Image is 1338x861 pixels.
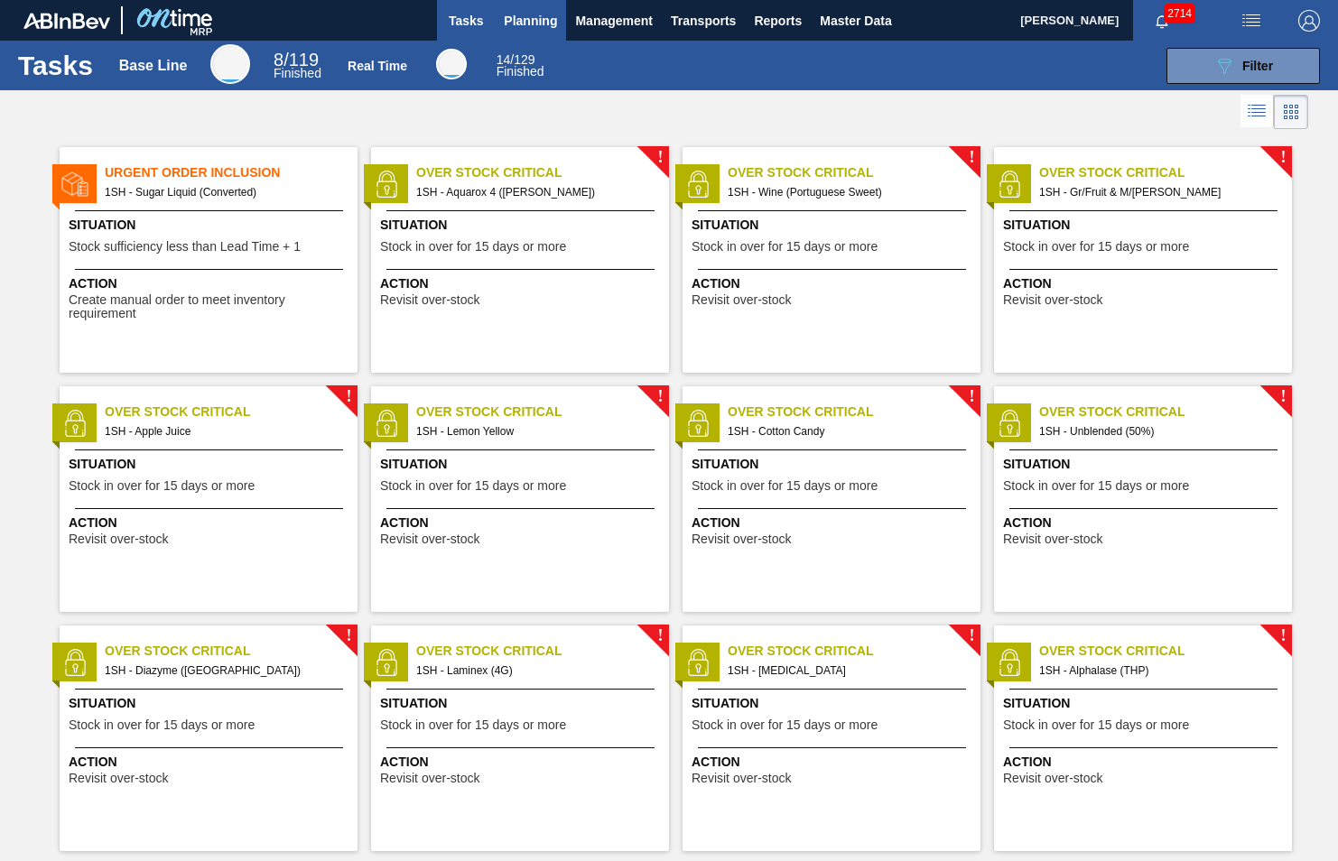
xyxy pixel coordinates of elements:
[692,718,878,732] span: Stock in over for 15 days or more
[969,390,974,403] span: !
[380,514,664,532] span: Action
[69,240,301,254] span: Stock sufficiency less than Lead Time + 1
[61,649,88,676] img: status
[1003,694,1287,713] span: Situation
[684,171,711,198] img: status
[1003,514,1287,532] span: Action
[684,649,711,676] img: status
[1280,390,1286,403] span: !
[1166,48,1320,84] button: Filter
[69,479,255,493] span: Stock in over for 15 days or more
[380,455,664,474] span: Situation
[69,216,353,235] span: Situation
[692,532,791,546] span: Revisit over-stock
[274,66,321,80] span: Finished
[416,403,669,421] span: Over Stock Critical
[1242,59,1273,73] span: Filter
[105,163,358,182] span: Urgent Order Inclusion
[373,649,400,676] img: status
[23,13,110,29] img: TNhmsLtSVTkK8tSr43FrP2fwEKptu5GPRR3wAAAABJRU5ErkJggg==
[380,694,664,713] span: Situation
[1039,403,1292,421] span: Over Stock Critical
[274,52,321,79] div: Base Line
[1240,10,1262,32] img: userActions
[380,718,566,732] span: Stock in over for 15 days or more
[728,661,966,680] span: 1SH - Citric Acid
[692,216,976,235] span: Situation
[416,642,669,661] span: Over Stock Critical
[1003,479,1189,493] span: Stock in over for 15 days or more
[497,52,511,67] span: 14
[61,171,88,198] img: status
[69,772,168,785] span: Revisit over-stock
[996,171,1023,198] img: status
[1003,455,1287,474] span: Situation
[692,240,878,254] span: Stock in over for 15 days or more
[69,514,353,532] span: Action
[820,10,891,32] span: Master Data
[575,10,653,32] span: Management
[380,532,479,546] span: Revisit over-stock
[1039,163,1292,182] span: Over Stock Critical
[380,216,664,235] span: Situation
[1164,4,1195,23] span: 2714
[1039,661,1278,680] span: 1SH - Alphalase (THP)
[1003,718,1189,732] span: Stock in over for 15 days or more
[969,629,974,643] span: !
[728,642,980,661] span: Over Stock Critical
[728,421,966,441] span: 1SH - Cotton Candy
[1003,240,1189,254] span: Stock in over for 15 days or more
[497,54,544,78] div: Real Time
[69,293,353,321] span: Create manual order to meet inventory requirement
[105,182,343,202] span: 1SH - Sugar Liquid (Converted)
[105,421,343,441] span: 1SH - Apple Juice
[1003,274,1287,293] span: Action
[1039,642,1292,661] span: Over Stock Critical
[692,772,791,785] span: Revisit over-stock
[348,59,407,73] div: Real Time
[274,50,319,69] span: / 119
[692,455,976,474] span: Situation
[1003,216,1287,235] span: Situation
[380,293,479,307] span: Revisit over-stock
[373,410,400,437] img: status
[416,182,655,202] span: 1SH - Aquarox 4 (Rosemary)
[1003,753,1287,772] span: Action
[346,390,351,403] span: !
[346,629,351,643] span: !
[1274,95,1308,129] div: Card Vision
[728,403,980,421] span: Over Stock Critical
[692,753,976,772] span: Action
[69,753,353,772] span: Action
[497,64,544,79] span: Finished
[969,151,974,164] span: !
[1280,629,1286,643] span: !
[416,661,655,680] span: 1SH - Laminex (4G)
[105,403,358,421] span: Over Stock Critical
[105,642,358,661] span: Over Stock Critical
[69,455,353,474] span: Situation
[1298,10,1320,32] img: Logout
[684,410,711,437] img: status
[380,479,566,493] span: Stock in over for 15 days or more
[446,10,486,32] span: Tasks
[996,649,1023,676] img: status
[671,10,736,32] span: Transports
[1280,151,1286,164] span: !
[416,163,669,182] span: Over Stock Critical
[692,274,976,293] span: Action
[692,514,976,532] span: Action
[380,753,664,772] span: Action
[210,44,250,84] div: Base Line
[373,171,400,198] img: status
[1133,8,1191,33] button: Notifications
[69,274,353,293] span: Action
[416,421,655,441] span: 1SH - Lemon Yellow
[657,390,663,403] span: !
[657,629,663,643] span: !
[69,694,353,713] span: Situation
[1240,95,1274,129] div: List Vision
[18,55,93,76] h1: Tasks
[1039,421,1278,441] span: 1SH - Unblended (50%)
[69,718,255,732] span: Stock in over for 15 days or more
